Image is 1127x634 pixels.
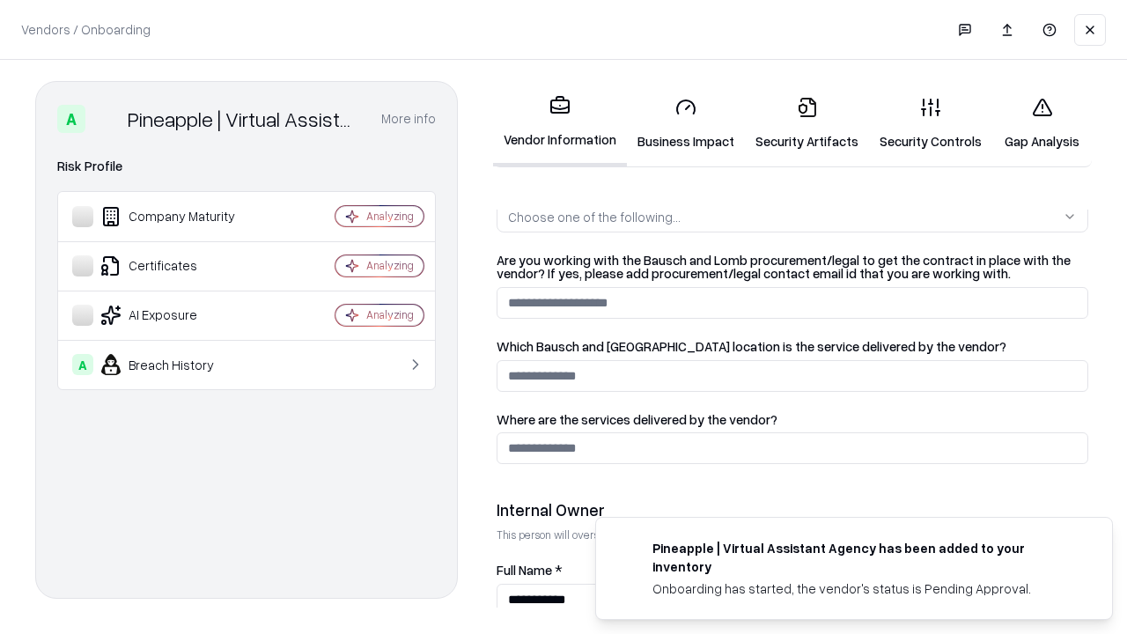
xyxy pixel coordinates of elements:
[497,499,1088,520] div: Internal Owner
[497,564,1088,577] label: Full Name *
[72,305,283,326] div: AI Exposure
[617,539,638,560] img: trypineapple.com
[72,354,283,375] div: Breach History
[57,156,436,177] div: Risk Profile
[497,527,1088,542] p: This person will oversee the vendor relationship and coordinate any required assessments or appro...
[497,340,1088,353] label: Which Bausch and [GEOGRAPHIC_DATA] location is the service delivered by the vendor?
[366,307,414,322] div: Analyzing
[366,209,414,224] div: Analyzing
[493,81,627,166] a: Vendor Information
[21,20,151,39] p: Vendors / Onboarding
[497,413,1088,426] label: Where are the services delivered by the vendor?
[652,539,1070,576] div: Pineapple | Virtual Assistant Agency has been added to your inventory
[992,83,1092,165] a: Gap Analysis
[366,258,414,273] div: Analyzing
[627,83,745,165] a: Business Impact
[508,208,681,226] div: Choose one of the following...
[869,83,992,165] a: Security Controls
[57,105,85,133] div: A
[745,83,869,165] a: Security Artifacts
[72,206,283,227] div: Company Maturity
[497,201,1088,232] button: Choose one of the following...
[497,254,1088,280] label: Are you working with the Bausch and Lomb procurement/legal to get the contract in place with the ...
[652,579,1070,598] div: Onboarding has started, the vendor's status is Pending Approval.
[128,105,360,133] div: Pineapple | Virtual Assistant Agency
[92,105,121,133] img: Pineapple | Virtual Assistant Agency
[381,103,436,135] button: More info
[72,354,93,375] div: A
[72,255,283,276] div: Certificates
